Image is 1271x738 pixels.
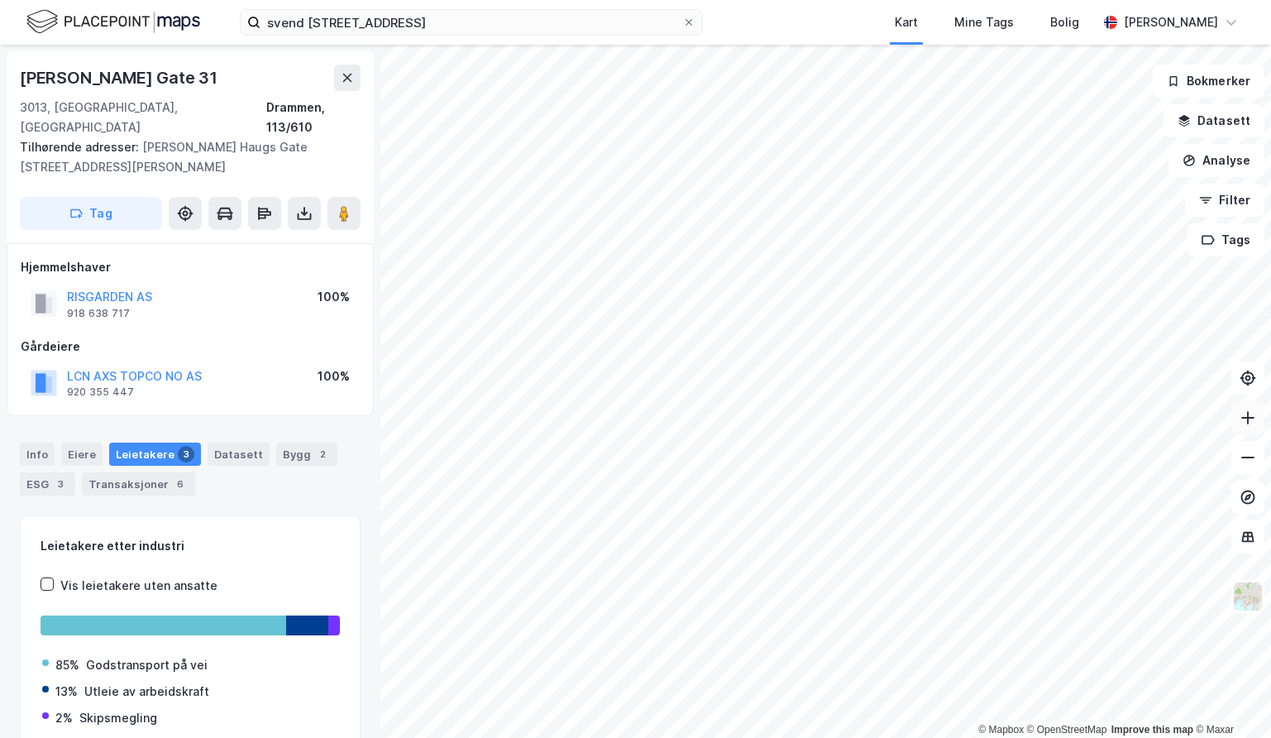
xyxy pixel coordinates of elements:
div: 100% [318,287,350,307]
span: Tilhørende adresser: [20,140,142,154]
div: Mine Tags [954,12,1014,32]
a: Mapbox [978,724,1024,736]
div: Info [20,443,55,466]
div: Vis leietakere uten ansatte [60,576,217,596]
div: 2 [314,446,331,462]
div: 85% [55,655,79,675]
div: Utleie av arbeidskraft [84,682,209,702]
div: [PERSON_NAME] [1124,12,1218,32]
button: Datasett [1163,104,1264,137]
div: 918 638 717 [67,307,130,320]
div: 3013, [GEOGRAPHIC_DATA], [GEOGRAPHIC_DATA] [20,98,266,137]
div: Hjemmelshaver [21,257,360,277]
img: logo.f888ab2527a4732fd821a326f86c7f29.svg [26,7,200,36]
div: [PERSON_NAME] Haugs Gate [STREET_ADDRESS][PERSON_NAME] [20,137,347,177]
div: Leietakere [109,443,201,466]
div: ESG [20,472,75,496]
div: Eiere [61,443,103,466]
input: Søk på adresse, matrikkel, gårdeiere, leietakere eller personer [260,10,682,35]
div: Kart [895,12,918,32]
div: Transaksjoner [82,472,195,496]
div: 3 [52,476,69,492]
div: Godstransport på vei [86,655,208,675]
div: Datasett [208,443,270,466]
div: Bygg [276,443,337,466]
iframe: Chat Widget [1188,659,1271,738]
div: [PERSON_NAME] Gate 31 [20,65,221,91]
div: Skipsmegling [79,708,157,728]
div: Gårdeiere [21,337,360,357]
div: Leietakere etter industri [41,536,340,556]
button: Tags [1187,223,1264,256]
img: Z [1232,581,1264,612]
div: Bolig [1050,12,1079,32]
div: Drammen, 113/610 [266,98,361,137]
div: 2% [55,708,73,728]
div: 13% [55,682,78,702]
button: Tag [20,197,162,230]
a: OpenStreetMap [1027,724,1107,736]
div: 100% [318,367,350,386]
div: 3 [178,446,194,462]
a: Improve this map [1111,724,1193,736]
div: 6 [172,476,189,492]
button: Filter [1185,184,1264,217]
button: Analyse [1168,144,1264,177]
div: 920 355 447 [67,386,134,399]
button: Bokmerker [1153,65,1264,98]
